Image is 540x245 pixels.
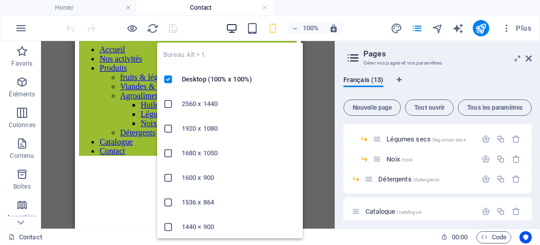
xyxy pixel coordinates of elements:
[182,147,297,159] h6: 1680 x 1050
[452,22,465,34] button: text_generator
[432,23,443,34] i: Navigateur
[137,2,273,13] h4: Contact
[383,136,476,142] div: Légumes secs/legumes-secs
[462,105,527,111] span: Tous les paramètres
[496,175,505,183] div: Dupliquer
[512,175,520,183] div: Supprimer
[302,22,319,34] h6: 100%
[391,23,402,34] i: Design (Ctrl+Alt+Y)
[9,90,35,98] p: Éléments
[378,175,439,183] span: Cliquez pour ouvrir la page.
[481,175,490,183] div: Paramètres
[396,209,421,215] span: /catalogue
[348,105,396,111] span: Nouvelle page
[343,74,383,88] span: Français (13)
[387,135,466,143] span: Cliquez pour ouvrir la page.
[182,73,297,86] h6: Desktop (100% x 100%)
[13,182,31,191] p: Boîtes
[11,59,32,68] p: Favoris
[182,122,297,135] h6: 1920 x 1080
[496,155,505,164] div: Dupliquer
[182,98,297,110] h6: 2560 x 1440
[343,76,532,95] div: Onglets langues
[432,137,466,142] span: /legumes-secs
[441,231,468,243] h6: Durée de la session
[410,105,449,111] span: Tout ouvrir
[126,22,138,34] button: Cliquez ici pour quitter le mode Aperçu et poursuivre l'édition.
[329,24,338,33] i: Lors du redimensionnement, ajuster automatiquement le niveau de zoom en fonction de l'appareil sé...
[9,121,35,129] p: Colonnes
[459,233,460,241] span: :
[496,135,505,144] div: Dupliquer
[363,49,532,58] h2: Pages
[363,58,511,68] h3: Gérer vos pages et vos paramètres
[432,22,444,34] button: navigator
[512,135,520,144] div: Supprimer
[413,177,440,182] span: /detergents
[476,231,511,243] button: Code
[481,231,507,243] span: Code
[519,231,532,243] button: Usercentrics
[362,208,476,215] div: Catalogue/catalogue
[182,172,297,184] h6: 1600 x 900
[502,23,531,33] span: Plus
[182,196,297,209] h6: 1536 x 864
[452,23,464,34] i: AI Writer
[8,231,42,243] a: Cliquez pour annuler la sélection. Double-cliquez pour ouvrir Pages.
[411,22,423,34] button: pages
[7,213,37,221] p: Accordéon
[365,208,421,215] span: Cliquez pour ouvrir la page.
[458,99,532,116] button: Tous les paramètres
[481,207,490,216] div: Paramètres
[481,155,490,164] div: Paramètres
[375,176,476,182] div: Détergents/detergents
[147,23,159,34] i: Actualiser la page
[496,207,505,216] div: Dupliquer
[405,99,454,116] button: Tout ouvrir
[391,22,403,34] button: design
[481,135,490,144] div: Paramètres
[343,99,401,116] button: Nouvelle page
[473,20,489,36] button: publish
[287,22,323,34] button: 100%
[512,207,520,216] div: Supprimer
[387,155,413,163] span: Cliquez pour ouvrir la page.
[182,221,297,233] h6: 1440 × 900
[383,156,476,162] div: Noix/noix
[146,22,159,34] button: reload
[401,157,413,162] span: /noix
[512,155,520,164] div: Supprimer
[475,23,487,34] i: Publier
[10,152,34,160] p: Contenu
[452,231,468,243] span: 00 00
[497,20,535,36] button: Plus
[411,23,423,34] i: Pages (Ctrl+Alt+S)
